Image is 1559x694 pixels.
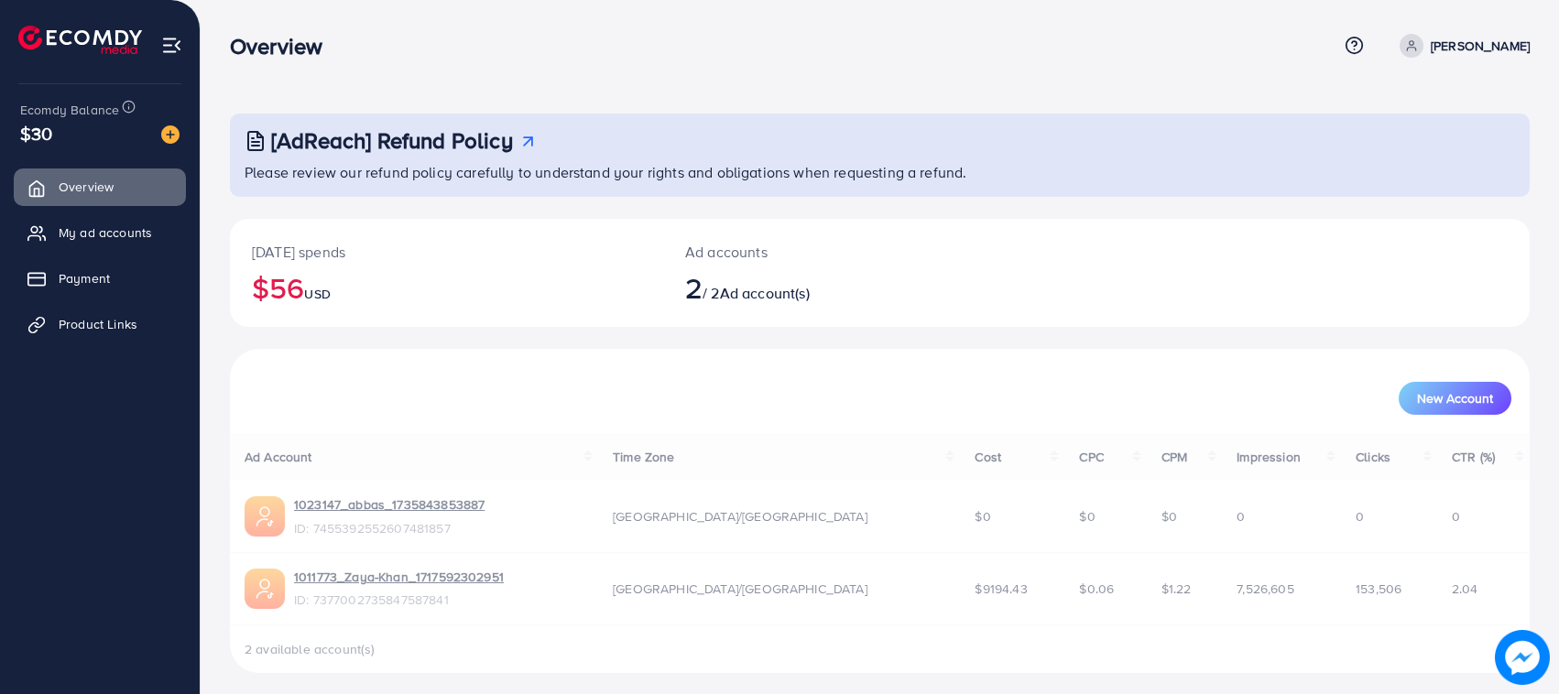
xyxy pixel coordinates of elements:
[1495,630,1550,685] img: image
[18,26,142,54] img: logo
[304,285,330,303] span: USD
[1392,34,1530,58] a: [PERSON_NAME]
[685,270,966,305] h2: / 2
[230,33,337,60] h3: Overview
[14,168,186,205] a: Overview
[161,125,180,144] img: image
[59,269,110,287] span: Payment
[14,214,186,251] a: My ad accounts
[271,127,513,154] h3: [AdReach] Refund Policy
[685,266,703,309] span: 2
[720,283,810,303] span: Ad account(s)
[252,241,641,263] p: [DATE] spends
[161,35,182,56] img: menu
[59,315,137,333] span: Product Links
[252,270,641,305] h2: $56
[685,241,966,263] p: Ad accounts
[20,120,52,146] span: $30
[1399,382,1511,415] button: New Account
[59,178,114,196] span: Overview
[59,223,152,242] span: My ad accounts
[14,306,186,342] a: Product Links
[1417,392,1493,405] span: New Account
[14,260,186,297] a: Payment
[20,101,119,119] span: Ecomdy Balance
[245,161,1519,183] p: Please review our refund policy carefully to understand your rights and obligations when requesti...
[1431,35,1530,57] p: [PERSON_NAME]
